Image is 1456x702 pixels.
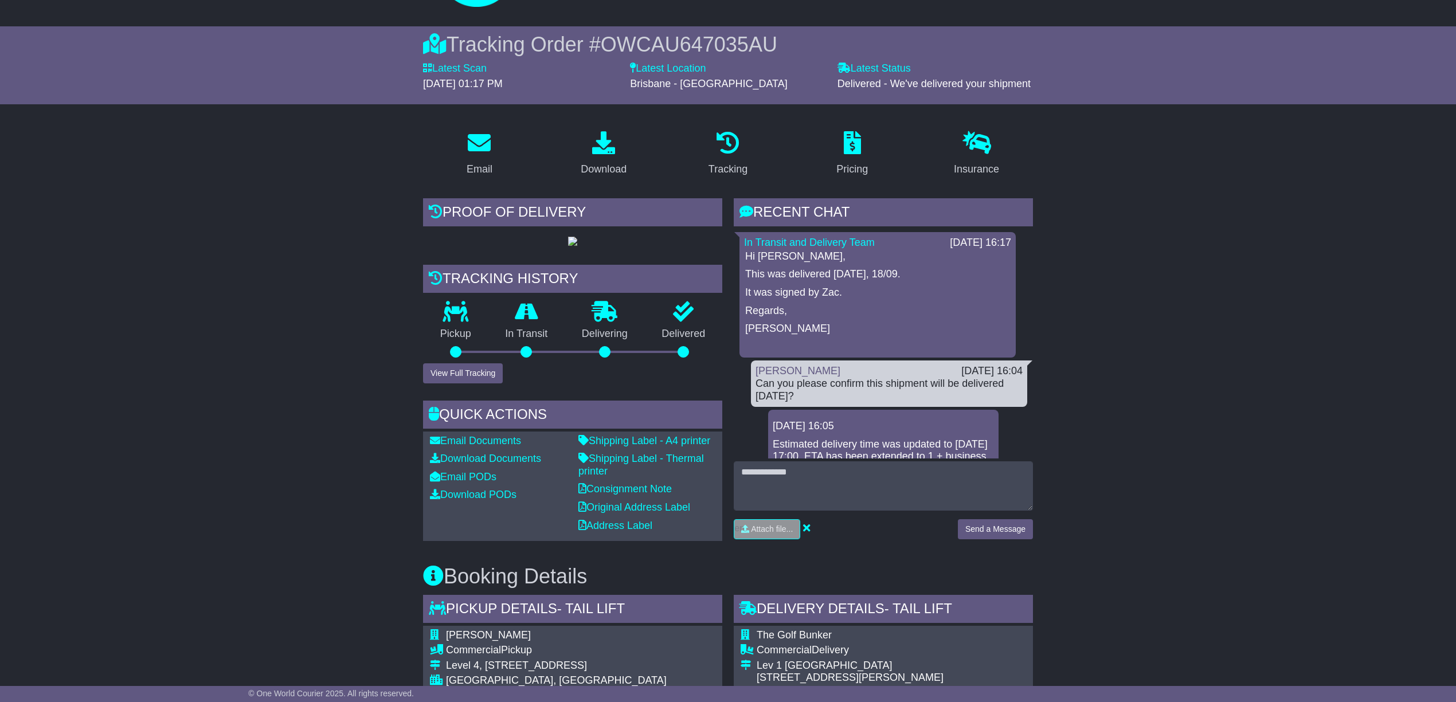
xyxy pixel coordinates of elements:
div: Estimated delivery time was updated to [DATE] 17:00. ETA has been extended to 1 + business day.. [773,438,994,476]
span: Brisbane - [GEOGRAPHIC_DATA] [630,78,787,89]
h3: Booking Details [423,565,1033,588]
a: Shipping Label - Thermal printer [578,453,704,477]
div: RECENT CHAT [734,198,1033,229]
label: Latest Status [837,62,911,75]
span: - Tail Lift [884,601,952,616]
div: Email [467,162,492,177]
span: © One World Courier 2025. All rights reserved. [248,689,414,698]
a: Insurance [946,127,1007,181]
a: Download Documents [430,453,541,464]
span: [PERSON_NAME] [446,629,531,641]
span: Commercial [446,644,501,656]
div: Insurance [954,162,999,177]
a: Shipping Label - A4 printer [578,435,710,446]
div: Lev 1 [GEOGRAPHIC_DATA] [757,660,1005,672]
div: Tracking history [423,265,722,296]
div: [DATE] 16:17 [950,237,1011,249]
div: Pickup Details [423,595,722,626]
a: Address Label [578,520,652,531]
a: Consignment Note [578,483,672,495]
div: Tracking [709,162,747,177]
a: [PERSON_NAME] [756,365,840,377]
p: [PERSON_NAME] [745,323,1010,335]
div: [DATE] 16:05 [773,420,994,433]
div: [DATE] 16:04 [961,365,1023,378]
a: Email PODs [430,471,496,483]
p: Pickup [423,328,488,340]
button: View Full Tracking [423,363,503,383]
span: The Golf Bunker [757,629,832,641]
div: Pickup [446,644,667,657]
a: Original Address Label [578,501,690,513]
p: Hi [PERSON_NAME], [745,250,1010,263]
div: Quick Actions [423,401,722,432]
a: Download [573,127,634,181]
a: Download PODs [430,489,516,500]
div: Tracking Order # [423,32,1033,57]
div: Delivery [757,644,1005,657]
span: [DATE] 01:17 PM [423,78,503,89]
a: Pricing [829,127,875,181]
div: Download [581,162,627,177]
p: Delivered [645,328,723,340]
a: In Transit and Delivery Team [744,237,875,248]
label: Latest Location [630,62,706,75]
div: [GEOGRAPHIC_DATA], [GEOGRAPHIC_DATA] [446,674,667,687]
span: OWCAU647035AU [601,33,777,56]
p: It was signed by Zac. [745,287,1010,299]
label: Latest Scan [423,62,487,75]
a: Email [459,127,500,181]
a: Tracking [701,127,755,181]
p: Regards, [745,305,1010,317]
div: [STREET_ADDRESS][PERSON_NAME] [757,672,1005,684]
div: Delivery Details [734,595,1033,626]
span: - Tail Lift [557,601,625,616]
button: Send a Message [958,519,1033,539]
div: Proof of Delivery [423,198,722,229]
div: Pricing [836,162,868,177]
span: Delivered - We've delivered your shipment [837,78,1031,89]
p: In Transit [488,328,565,340]
img: GetPodImage [568,237,577,246]
p: This was delivered [DATE], 18/09. [745,268,1010,281]
div: Level 4, [STREET_ADDRESS] [446,660,667,672]
span: Commercial [757,644,812,656]
p: Delivering [565,328,645,340]
div: Can you please confirm this shipment will be delivered [DATE]? [756,378,1023,402]
a: Email Documents [430,435,521,446]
